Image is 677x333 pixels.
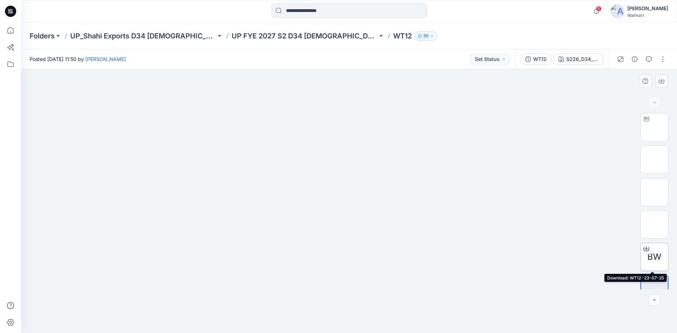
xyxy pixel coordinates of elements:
span: Posted [DATE] 11:50 by [30,55,126,63]
img: avatar [610,4,624,18]
p: WT12 [393,31,412,41]
p: 55 [423,32,428,40]
a: UP_Shahi Exports D34 [DEMOGRAPHIC_DATA] Tops [70,31,216,41]
a: UP FYE 2027 S2 D34 [DEMOGRAPHIC_DATA] Woven Tops [232,31,378,41]
button: S226_D34_TT003_Country Stripe_Polished Blue_Vivid White_8cm.tif [554,54,603,65]
div: S226_D34_TT003_Country Stripe_Polished Blue_Vivid White_8cm.tif [566,55,599,63]
a: Folders [30,31,55,41]
span: 5 [596,6,602,12]
div: [PERSON_NAME] [627,4,668,13]
div: Walmart [627,13,668,18]
span: BW [647,251,661,263]
button: WT12 [521,54,551,65]
button: Details [629,54,640,65]
a: [PERSON_NAME] [85,56,126,62]
div: WT12 [533,55,547,63]
button: 55 [415,31,437,41]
